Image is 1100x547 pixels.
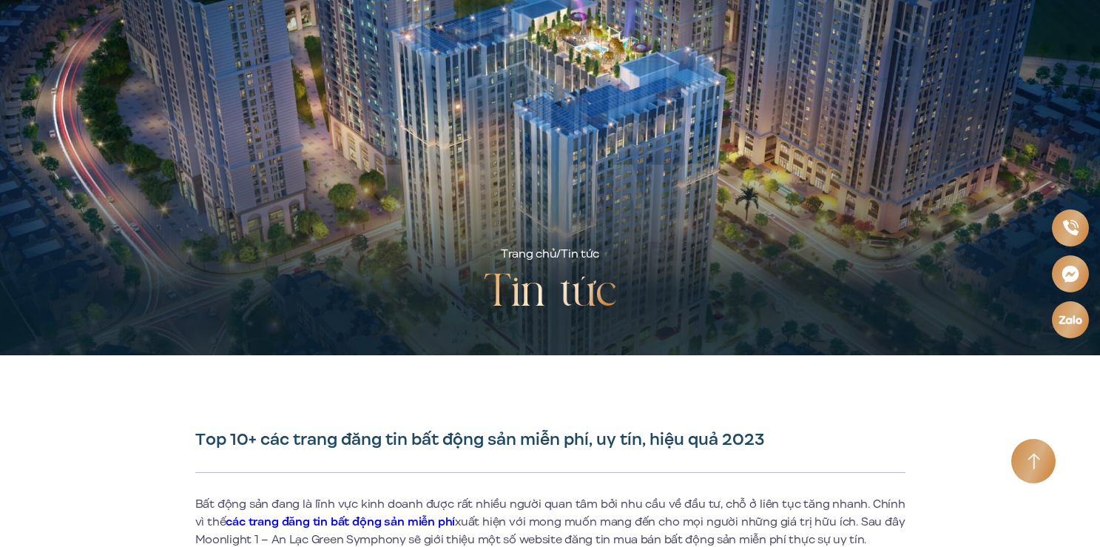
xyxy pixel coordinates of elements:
img: Zalo icon [1058,314,1083,325]
span: Tin tức [561,246,599,262]
div: / [501,246,599,264]
img: Phone icon [1062,219,1079,236]
h2: Tin tức [484,264,617,323]
h1: Top 10+ các trang đăng tin bất động sản miễn phí, uy tín, hiệu quả 2023 [195,429,905,450]
img: Messenger icon [1061,264,1080,283]
a: các trang đăng tin bất động sản miễn phí [226,514,455,530]
img: Arrow icon [1028,453,1040,470]
a: Trang chủ [501,246,556,262]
